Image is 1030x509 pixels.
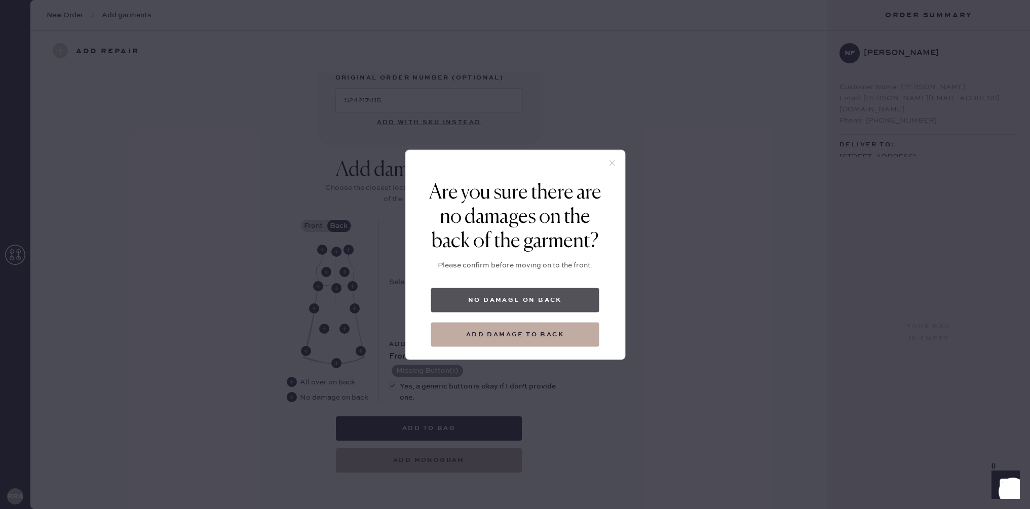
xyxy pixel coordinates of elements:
[421,180,609,253] div: Are you sure there are no damages on the back of the garment?
[431,322,599,346] button: Add damage to back
[438,259,592,270] div: Please confirm before moving on to the front.
[982,463,1025,507] iframe: Front Chat
[431,288,599,312] button: No damage on back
